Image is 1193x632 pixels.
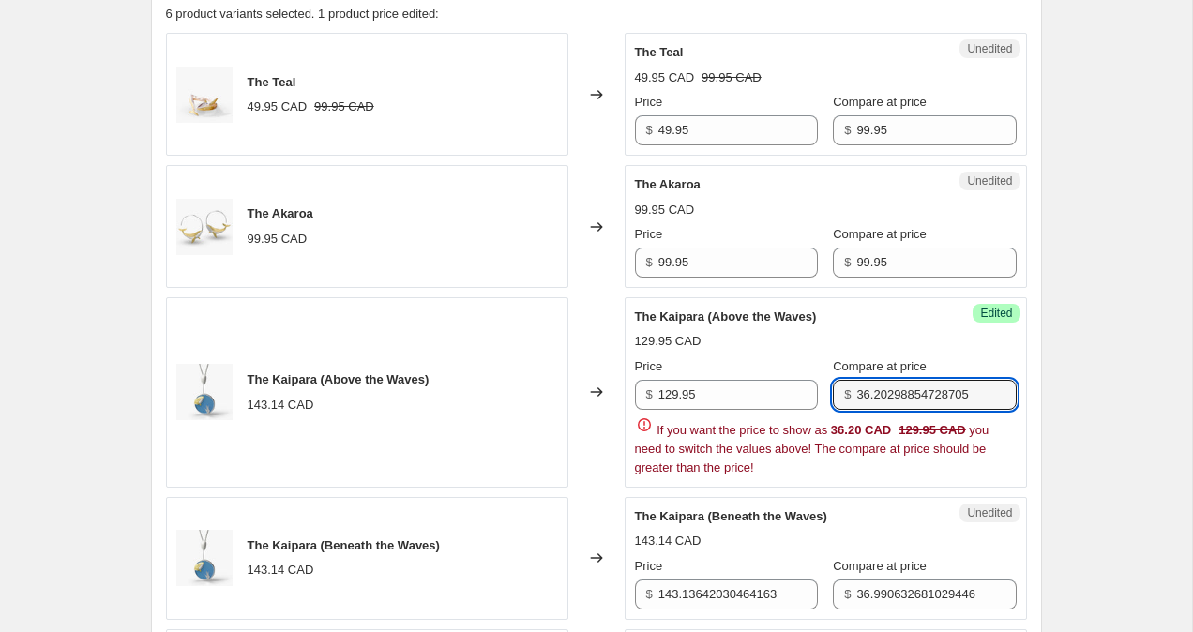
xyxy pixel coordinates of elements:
[248,98,308,116] div: 49.95 CAD
[833,359,927,373] span: Compare at price
[176,530,233,586] img: S1365dc6489ac4fa29722702b4349018dI_80x.jpg
[635,68,695,87] div: 49.95 CAD
[646,123,653,137] span: $
[248,230,308,248] div: 99.95 CAD
[248,372,430,386] span: The Kaipara (Above the Waves)
[248,75,296,89] span: The Teal
[833,227,927,241] span: Compare at price
[980,306,1012,321] span: Edited
[248,206,313,220] span: The Akaroa
[967,505,1012,520] span: Unedited
[967,41,1012,56] span: Unedited
[176,67,233,123] img: IMG_9819_1_80x.jpg
[635,509,827,523] span: The Kaipara (Beneath the Waves)
[176,199,233,255] img: S7e6d901a258244948e608a88df8335b5q_80x.jpg
[844,387,851,401] span: $
[844,255,851,269] span: $
[635,201,695,219] div: 99.95 CAD
[635,177,701,191] span: The Akaroa
[176,364,233,420] img: S1365dc6489ac4fa29722702b4349018dI_80x.jpg
[702,68,762,87] strike: 99.95 CAD
[635,45,684,59] span: The Teal
[831,421,891,440] div: 36.20 CAD
[635,359,663,373] span: Price
[635,95,663,109] span: Price
[635,332,702,351] div: 129.95 CAD
[844,123,851,137] span: $
[635,559,663,573] span: Price
[646,587,653,601] span: $
[635,423,989,474] span: If you want the price to show as you need to switch the values above! The compare at price should...
[635,227,663,241] span: Price
[166,7,439,21] span: 6 product variants selected. 1 product price edited:
[635,309,817,324] span: The Kaipara (Above the Waves)
[646,387,653,401] span: $
[833,559,927,573] span: Compare at price
[646,255,653,269] span: $
[248,396,314,414] div: 143.14 CAD
[248,561,314,579] div: 143.14 CAD
[899,421,966,440] strike: 129.95 CAD
[967,173,1012,188] span: Unedited
[314,98,374,116] strike: 99.95 CAD
[635,532,702,550] div: 143.14 CAD
[248,538,440,552] span: The Kaipara (Beneath the Waves)
[844,587,851,601] span: $
[833,95,927,109] span: Compare at price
